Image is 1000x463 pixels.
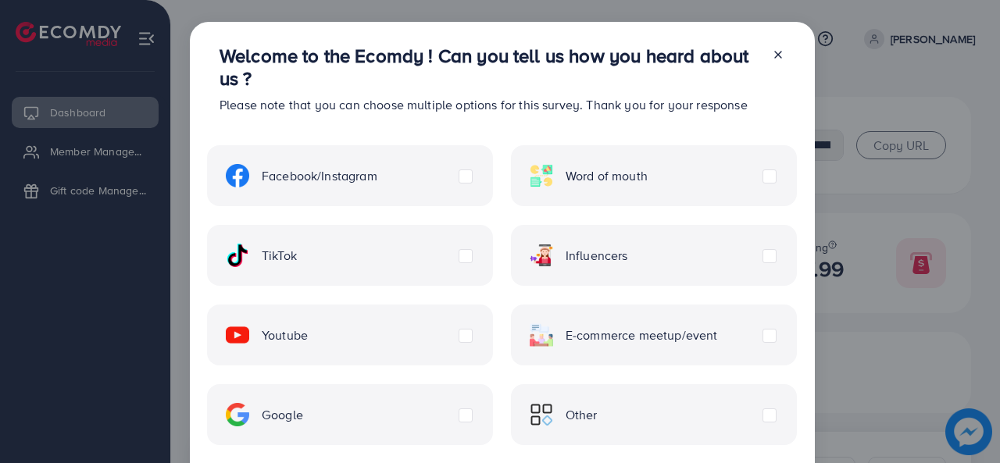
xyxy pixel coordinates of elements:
span: Word of mouth [566,167,648,185]
h3: Welcome to the Ecomdy ! Can you tell us how you heard about us ? [220,45,759,90]
p: Please note that you can choose multiple options for this survey. Thank you for your response [220,95,759,114]
img: ic-influencers.a620ad43.svg [530,244,553,267]
span: Influencers [566,247,628,265]
span: Youtube [262,326,308,344]
img: ic-ecommerce.d1fa3848.svg [530,323,553,347]
img: ic-word-of-mouth.a439123d.svg [530,164,553,187]
span: Other [566,406,598,424]
span: Google [262,406,303,424]
span: E-commerce meetup/event [566,326,718,344]
img: ic-google.5bdd9b68.svg [226,403,249,426]
span: Facebook/Instagram [262,167,377,185]
img: ic-facebook.134605ef.svg [226,164,249,187]
img: ic-youtube.715a0ca2.svg [226,323,249,347]
img: ic-tiktok.4b20a09a.svg [226,244,249,267]
img: ic-other.99c3e012.svg [530,403,553,426]
span: TikTok [262,247,297,265]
